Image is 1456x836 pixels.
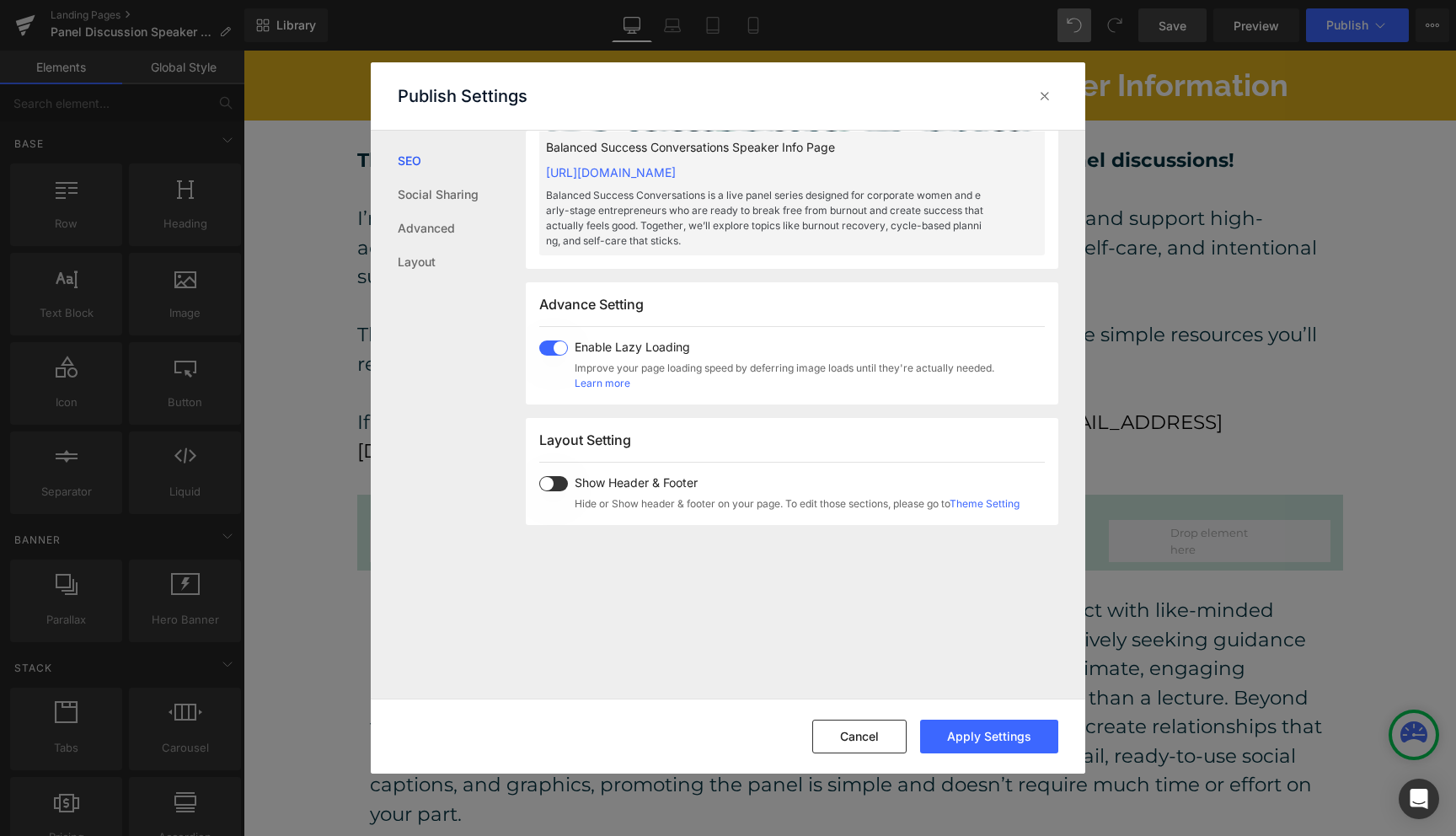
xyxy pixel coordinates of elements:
[398,178,526,212] a: Social Sharing
[920,720,1058,753] button: Apply Settings
[1399,779,1439,819] div: Open Intercom Messenger
[114,98,991,121] strong: Thank you for your interest in my Balanced Success Conversations panel discussions!
[812,720,907,753] button: Cancel
[575,496,1020,512] span: Hide or Show header & footer on your page. To edit those sections, please go to
[398,212,526,245] a: Advanced
[539,296,644,313] span: Advance Setting
[546,138,984,157] p: Balanced Success Conversations Speaker Info Page
[575,340,994,354] span: Enable Lazy Loading
[539,431,631,448] span: Layout Setting
[398,86,527,106] p: Publish Settings
[950,497,1020,510] a: Theme Setting
[546,165,676,180] a: [URL][DOMAIN_NAME]
[575,476,1020,490] span: Show Header & Footer
[372,469,840,496] h3: Why Participate?
[398,245,526,279] a: Layout
[546,188,984,249] p: Balanced Success Conversations is a live panel series designed for corporate women and early-stag...
[575,361,994,376] span: Improve your page loading speed by deferring image loads until they're actually needed.
[126,545,1087,778] p: Participating in a panel is a wonderful way to expand your visibility, connect with like-minded e...
[114,360,979,413] span: If you run into a question I didn’t answer, email me at .
[114,270,1100,328] p: This page outlines how the panels will work, what I’ll need from you, and the simple resources yo...
[114,153,1100,241] p: I’m so excited to collaborate with you and create conversations that inspire and support high-ach...
[575,376,630,391] a: Learn more
[398,144,526,178] a: SEO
